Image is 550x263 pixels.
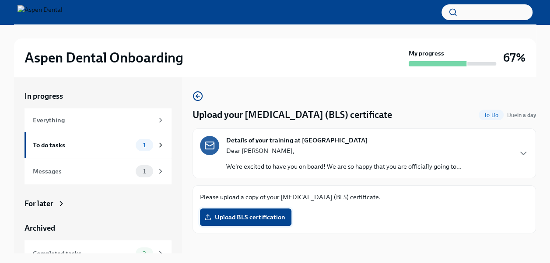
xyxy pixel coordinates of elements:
h4: Upload your [MEDICAL_DATA] (BLS) certificate [193,108,392,121]
a: In progress [25,91,172,101]
label: Upload BLS certification [200,208,291,226]
h2: Aspen Dental Onboarding [25,49,183,66]
a: For later [25,198,172,209]
div: Completed tasks [33,249,132,258]
div: To do tasks [33,140,132,150]
strong: Details of your training at [GEOGRAPHIC_DATA] [226,136,368,145]
span: To Do [479,112,504,118]
span: 2 [137,250,151,257]
p: Dear [PERSON_NAME], [226,146,462,155]
div: For later [25,198,53,209]
img: Aspen Dental [18,5,63,19]
span: Upload BLS certification [206,213,285,221]
strong: My progress [409,49,444,58]
div: Everything [33,115,153,125]
p: We're excited to have you on board! We are so happy that you are officially going to... [226,162,462,171]
a: Archived [25,223,172,233]
span: 1 [138,168,151,175]
span: 1 [138,142,151,149]
span: August 12th, 2025 09:00 [507,111,536,119]
a: Messages1 [25,158,172,184]
a: Everything [25,108,172,132]
h3: 67% [503,50,525,66]
strong: in a day [517,112,536,118]
p: Please upload a copy of your [MEDICAL_DATA] (BLS) certificate. [200,193,529,201]
span: Due [507,112,536,118]
div: Messages [33,166,132,176]
a: To do tasks1 [25,132,172,158]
